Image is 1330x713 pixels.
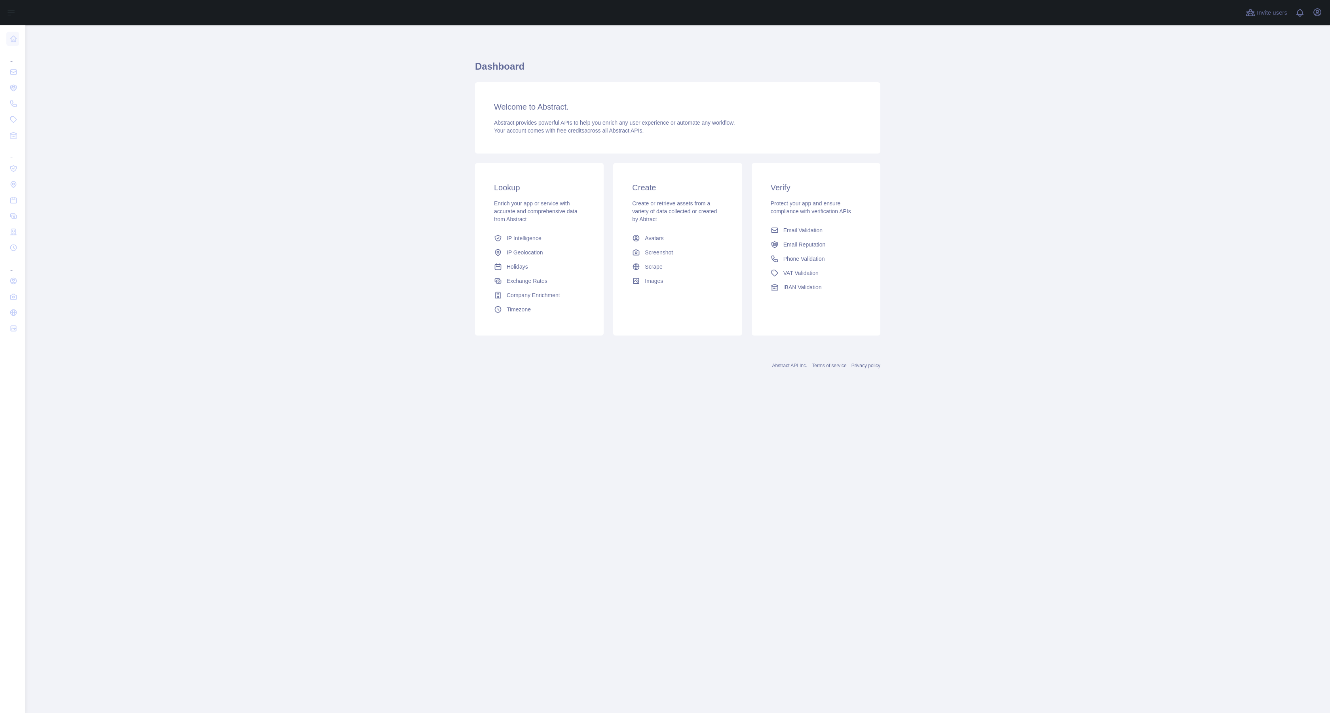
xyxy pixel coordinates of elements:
a: Terms of service [812,363,846,368]
h3: Create [632,182,723,193]
span: Enrich your app or service with accurate and comprehensive data from Abstract [494,200,578,222]
span: Phone Validation [783,255,825,263]
a: Scrape [629,260,726,274]
a: Email Reputation [768,237,864,252]
a: VAT Validation [768,266,864,280]
span: Abstract provides powerful APIs to help you enrich any user experience or automate any workflow. [494,119,735,126]
span: Avatars [645,234,663,242]
div: ... [6,144,19,160]
a: Screenshot [629,245,726,260]
span: IP Geolocation [507,248,543,256]
span: IBAN Validation [783,283,822,291]
h1: Dashboard [475,60,880,79]
span: Timezone [507,305,531,313]
span: Scrape [645,263,662,271]
a: Privacy policy [851,363,880,368]
a: Images [629,274,726,288]
span: Company Enrichment [507,291,560,299]
a: Holidays [491,260,588,274]
span: Invite users [1257,8,1287,17]
span: Screenshot [645,248,673,256]
span: Images [645,277,663,285]
h3: Lookup [494,182,585,193]
a: IP Intelligence [491,231,588,245]
h3: Verify [771,182,861,193]
span: free credits [557,127,584,134]
a: Phone Validation [768,252,864,266]
span: IP Intelligence [507,234,541,242]
a: Timezone [491,302,588,317]
a: IBAN Validation [768,280,864,294]
a: Avatars [629,231,726,245]
h3: Welcome to Abstract. [494,101,861,112]
a: Email Validation [768,223,864,237]
a: Abstract API Inc. [772,363,807,368]
span: Exchange Rates [507,277,547,285]
span: Email Validation [783,226,823,234]
span: Email Reputation [783,241,826,248]
span: Holidays [507,263,528,271]
span: VAT Validation [783,269,819,277]
span: Your account comes with across all Abstract APIs. [494,127,644,134]
div: ... [6,256,19,272]
span: Protect your app and ensure compliance with verification APIs [771,200,851,214]
a: IP Geolocation [491,245,588,260]
button: Invite users [1244,6,1289,19]
div: ... [6,47,19,63]
a: Exchange Rates [491,274,588,288]
span: Create or retrieve assets from a variety of data collected or created by Abtract [632,200,717,222]
a: Company Enrichment [491,288,588,302]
